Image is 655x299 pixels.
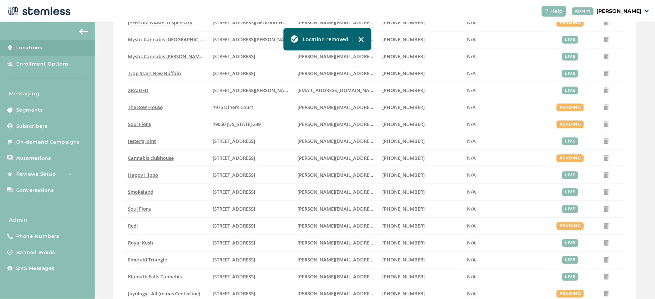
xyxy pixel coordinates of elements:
[467,223,548,229] label: N/A
[467,138,548,144] label: N/A
[382,121,425,127] span: [PHONE_NUMBER]
[618,264,655,299] iframe: Chat Widget
[467,291,548,297] label: N/A
[128,172,205,178] label: Happy Hippo
[467,87,548,94] label: N/A
[128,189,153,195] span: Smokeland
[382,138,425,144] span: [PHONE_NUMBER]
[213,189,290,195] label: 2818 Flint Street
[562,87,578,94] div: live
[297,274,375,280] label: ryan@dispojoy.com
[467,121,548,127] label: N/A
[128,36,205,43] label: Mystic Cannabis Memphis
[382,36,425,43] span: [PHONE_NUMBER]
[467,172,548,178] label: N/A
[16,123,48,130] span: Subscribers
[128,291,205,297] label: Joyology - All (minus Centerline)
[213,223,290,229] label: 24 Elliot Street
[16,44,42,52] span: Locations
[382,172,460,178] label: (206) 949-4141
[128,138,205,144] label: Jester's Joint
[382,290,425,297] span: [PHONE_NUMBER]
[128,53,205,60] label: Mystic Cannabis Burr Oak
[213,240,290,246] label: 2818 Flint Street
[213,36,290,43] label: 35005 Bordman Road
[128,155,205,161] label: Cannabis clubhouse
[382,189,425,195] span: [PHONE_NUMBER]
[128,19,192,26] span: [PERSON_NAME] Dispensary
[557,222,584,230] div: pending
[467,189,548,195] label: N/A
[128,104,163,110] span: The Row House
[562,205,578,213] div: live
[128,257,205,263] label: Emerald Triangle
[557,154,584,162] div: pending
[382,206,460,212] label: (206) 949-4141
[128,70,205,77] label: Trap Stars New Buffalo
[16,187,54,194] span: Conversations
[213,121,290,127] label: 19650 Michigan 239
[291,35,298,43] img: icon-toast-success-78f41570.svg
[213,19,303,26] span: [STREET_ADDRESS][GEOGRAPHIC_DATA]
[213,104,290,110] label: 1975 Diners Court
[128,138,156,144] span: Jester's Joint
[213,104,253,110] span: 1975 Diners Court
[16,249,55,256] span: Banned Words
[645,10,649,13] img: icon_down-arrow-small-66adaf34.svg
[297,53,375,60] label: ryan@dispojoy.com
[213,155,290,161] label: 70 East Main Street
[128,70,181,77] span: Trap Stars New Buffalo
[297,223,375,229] label: ryan@dispojoy.com
[297,155,415,161] span: [PERSON_NAME][EMAIL_ADDRESS][DOMAIN_NAME]
[382,205,425,212] span: [PHONE_NUMBER]
[128,256,167,263] span: Emerald Triangle
[467,53,548,60] label: N/A
[382,104,460,110] label: (206) 949-4141
[557,19,584,27] div: pending
[297,205,415,212] span: [PERSON_NAME][EMAIL_ADDRESS][DOMAIN_NAME]
[572,7,594,15] div: ADMIN
[213,70,290,77] label: 13964 Grand Avenue
[382,87,460,94] label: (818) 423-3849
[597,7,642,15] p: [PERSON_NAME]
[128,20,205,26] label: Berna Leno Dispensary
[562,53,578,60] div: live
[213,138,290,144] label: 70 Easton Avenue
[382,36,460,43] label: (206) 949-4141
[382,138,460,144] label: (206) 949-4141
[467,257,548,263] label: N/A
[382,257,460,263] label: (206) 949-4141
[213,257,290,263] label: 246 East 10th Street
[562,273,578,281] div: live
[16,155,51,162] span: Automations
[128,53,214,60] span: Mystic Cannabis [PERSON_NAME] Oak
[557,120,584,128] div: pending
[213,222,255,229] span: [STREET_ADDRESS]
[128,223,205,229] label: Redi
[562,188,578,196] div: live
[6,4,71,18] img: logo-dark-0685b13c.svg
[128,205,151,212] span: Soul Flora
[297,70,375,77] label: ryan@dispojoy.com
[16,138,80,146] span: On-demand Campaigns
[213,172,255,178] span: [STREET_ADDRESS]
[297,138,375,144] label: ryan@dispojoy.com
[128,87,149,94] span: XRAIDED
[213,205,255,212] span: [STREET_ADDRESS]
[16,233,59,240] span: Phone Numbers
[128,274,205,280] label: Klamath Falls Cannabis
[382,19,425,26] span: [PHONE_NUMBER]
[297,87,378,94] span: [EMAIL_ADDRESS][DOMAIN_NAME]
[297,104,375,110] label: ryan@dispojoy.com
[382,256,425,263] span: [PHONE_NUMBER]
[297,291,375,297] label: ryan@dispojoy.com
[213,172,290,178] label: 2818 Flint Street
[382,274,460,280] label: (206) 949-4141
[213,87,290,94] label: 10141 San Fernando Road
[79,29,88,35] img: icon-arrow-back-accent-c549486e.svg
[382,53,425,60] span: [PHONE_NUMBER]
[382,70,460,77] label: (206) 949-4141
[382,223,460,229] label: (206) 949-4141
[128,273,182,280] span: Klamath Falls Cannabis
